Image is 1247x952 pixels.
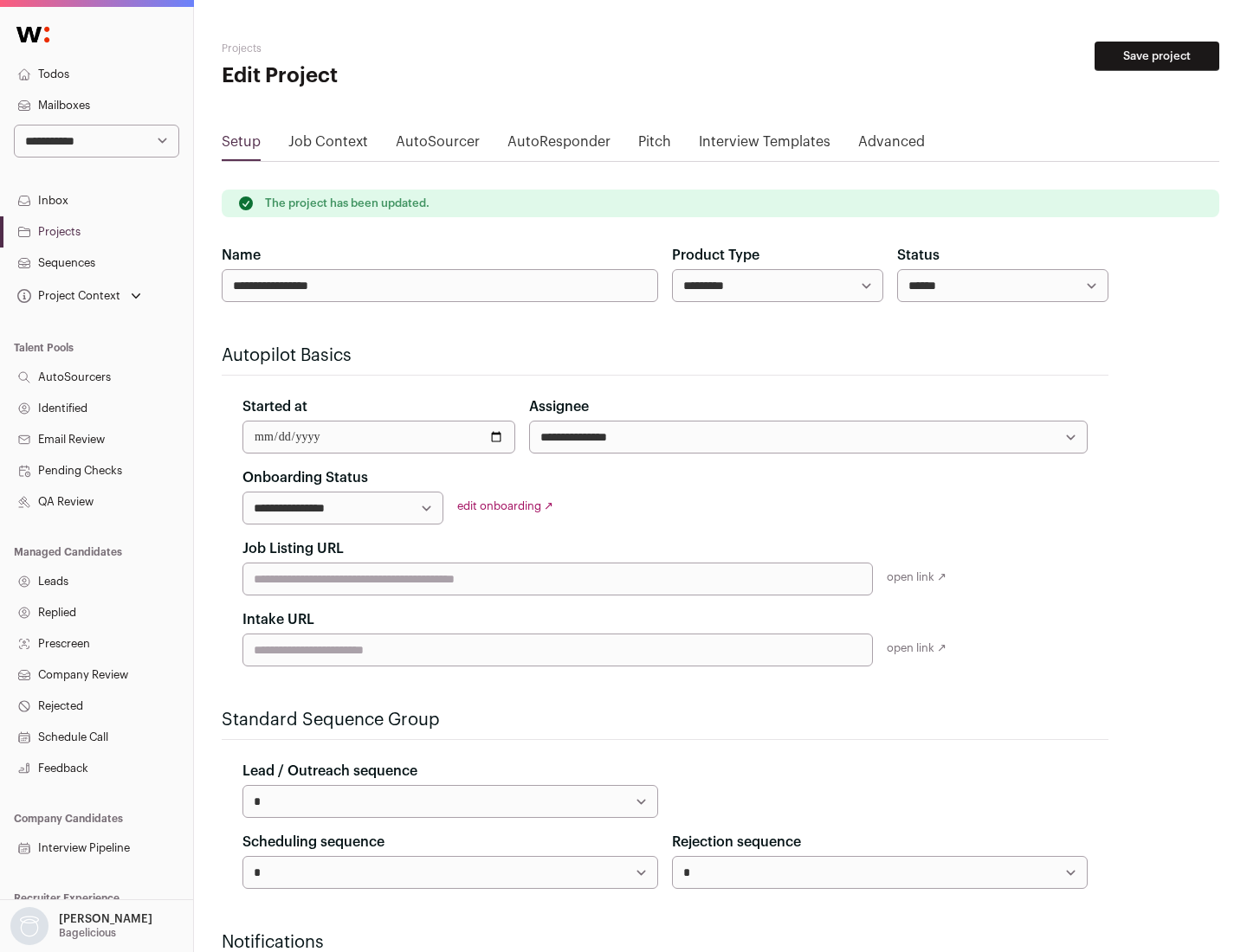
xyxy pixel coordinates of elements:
a: edit onboarding ↗ [457,500,553,511]
label: Product Type [672,245,759,266]
label: Status [897,245,940,266]
a: Setup [222,132,261,159]
label: Rejection sequence [672,832,801,852]
img: Wellfound [7,17,59,52]
label: Started at [242,396,307,417]
p: The project has been updated. [265,196,430,210]
label: Assignee [529,396,589,417]
button: Open dropdown [14,284,145,308]
label: Onboarding Status [242,467,368,488]
h2: Standard Sequence Group [222,708,1108,732]
a: Pitch [638,132,671,159]
a: Interview Templates [699,132,830,159]
h2: Autopilot Basics [222,344,1108,368]
h1: Edit Project [222,62,554,90]
p: Bagelicious [59,926,116,940]
a: AutoSourcer [396,132,480,159]
button: Save project [1095,42,1219,71]
p: [PERSON_NAME] [59,912,152,926]
label: Intake URL [242,609,314,630]
h2: Projects [222,42,554,55]
div: Project Context [14,289,120,303]
a: Advanced [858,132,925,159]
a: Job Context [288,132,368,159]
a: AutoResponder [507,132,611,159]
img: nopic.png [10,907,48,945]
label: Job Listing URL [242,538,344,559]
button: Open dropdown [7,907,156,945]
label: Lead / Outreach sequence [242,761,417,782]
label: Scheduling sequence [242,832,384,852]
label: Name [222,245,261,266]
